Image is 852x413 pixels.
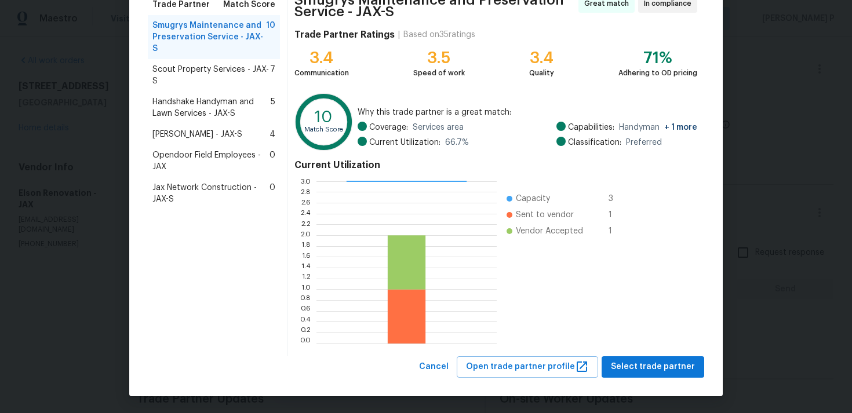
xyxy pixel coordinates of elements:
[602,356,704,378] button: Select trade partner
[152,96,271,119] span: Handshake Handyman and Lawn Services - JAX-S
[413,122,464,133] span: Services area
[300,232,311,239] text: 2.0
[403,29,475,41] div: Based on 35 ratings
[395,29,403,41] div: |
[300,318,311,325] text: 0.4
[152,129,242,140] span: [PERSON_NAME] - JAX-S
[618,67,697,79] div: Adhering to OD pricing
[457,356,598,378] button: Open trade partner profile
[302,275,311,282] text: 1.2
[294,67,349,79] div: Communication
[664,123,697,131] span: + 1 more
[301,286,311,293] text: 1.0
[609,225,627,237] span: 1
[358,107,697,118] span: Why this trade partner is a great match:
[466,360,589,374] span: Open trade partner profile
[300,340,311,347] text: 0.0
[529,67,554,79] div: Quality
[152,149,270,173] span: Opendoor Field Employees - JAX
[413,67,465,79] div: Speed of work
[619,122,697,133] span: Handyman
[270,182,275,205] span: 0
[413,52,465,64] div: 3.5
[300,210,311,217] text: 2.4
[304,126,343,133] text: Match Score
[611,360,695,374] span: Select trade partner
[271,96,275,119] span: 5
[369,122,408,133] span: Coverage:
[300,308,311,315] text: 0.6
[270,149,275,173] span: 0
[568,137,621,148] span: Classification:
[152,64,270,87] span: Scout Property Services - JAX-S
[294,29,395,41] h4: Trade Partner Ratings
[300,188,311,195] text: 2.8
[301,264,311,271] text: 1.4
[302,253,311,260] text: 1.6
[568,122,614,133] span: Capabilities:
[300,329,311,336] text: 0.2
[516,209,574,221] span: Sent to vendor
[516,193,550,204] span: Capacity
[445,137,469,148] span: 66.7 %
[419,360,449,374] span: Cancel
[626,137,662,148] span: Preferred
[270,129,275,140] span: 4
[301,243,311,250] text: 1.8
[266,20,275,54] span: 10
[270,64,275,87] span: 7
[315,109,333,125] text: 10
[301,221,311,228] text: 2.2
[369,137,440,148] span: Current Utilization:
[516,225,583,237] span: Vendor Accepted
[618,52,697,64] div: 71%
[152,20,266,54] span: Smugrys Maintenance and Preservation Service - JAX-S
[529,52,554,64] div: 3.4
[300,178,311,185] text: 3.0
[301,199,311,206] text: 2.6
[609,193,627,204] span: 3
[294,159,697,171] h4: Current Utilization
[609,209,627,221] span: 1
[300,297,311,304] text: 0.8
[294,52,349,64] div: 3.4
[414,356,453,378] button: Cancel
[152,182,270,205] span: Jax Network Construction - JAX-S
